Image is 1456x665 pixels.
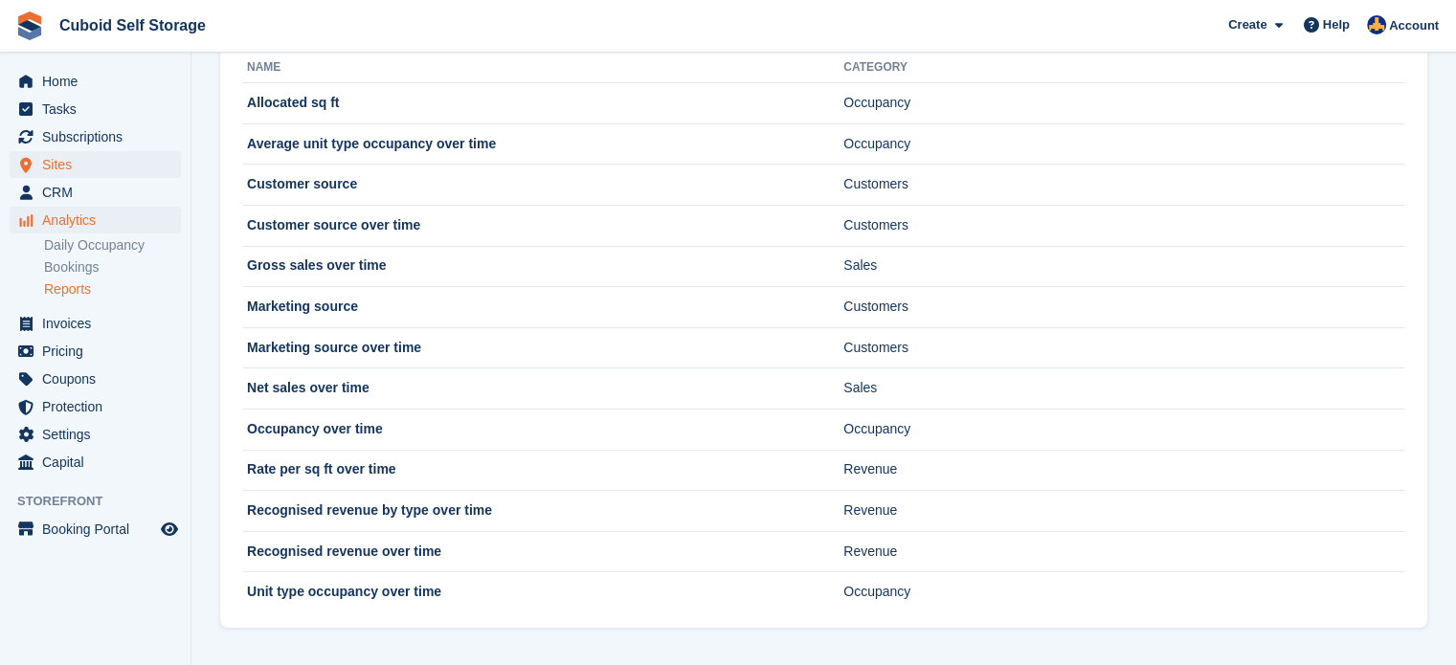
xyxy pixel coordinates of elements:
[42,516,157,543] span: Booking Portal
[1228,15,1266,34] span: Create
[843,53,1404,83] th: Category
[52,10,213,41] a: Cuboid Self Storage
[843,327,1404,368] td: Customers
[243,409,843,450] td: Occupancy over time
[843,165,1404,206] td: Customers
[15,11,44,40] img: stora-icon-8386f47178a22dfd0bd8f6a31ec36ba5ce8667c1dd55bd0f319d3a0aa187defe.svg
[10,207,181,233] a: menu
[243,83,843,124] td: Allocated sq ft
[10,96,181,122] a: menu
[243,450,843,491] td: Rate per sq ft over time
[243,165,843,206] td: Customer source
[10,179,181,206] a: menu
[42,338,157,365] span: Pricing
[243,531,843,572] td: Recognised revenue over time
[843,368,1404,410] td: Sales
[243,368,843,410] td: Net sales over time
[10,516,181,543] a: menu
[843,531,1404,572] td: Revenue
[42,151,157,178] span: Sites
[44,236,181,255] a: Daily Occupancy
[42,393,157,420] span: Protection
[10,151,181,178] a: menu
[158,518,181,541] a: Preview store
[843,287,1404,328] td: Customers
[42,123,157,150] span: Subscriptions
[243,572,843,612] td: Unit type occupancy over time
[44,280,181,299] a: Reports
[243,491,843,532] td: Recognised revenue by type over time
[243,327,843,368] td: Marketing source over time
[1389,16,1439,35] span: Account
[843,409,1404,450] td: Occupancy
[42,68,157,95] span: Home
[843,491,1404,532] td: Revenue
[1367,15,1386,34] img: Chris Hickman
[843,123,1404,165] td: Occupancy
[42,421,157,448] span: Settings
[843,205,1404,246] td: Customers
[42,366,157,392] span: Coupons
[42,207,157,233] span: Analytics
[17,492,190,511] span: Storefront
[42,96,157,122] span: Tasks
[10,366,181,392] a: menu
[10,338,181,365] a: menu
[843,83,1404,124] td: Occupancy
[42,179,157,206] span: CRM
[243,205,843,246] td: Customer source over time
[10,421,181,448] a: menu
[10,449,181,476] a: menu
[42,310,157,337] span: Invoices
[843,572,1404,612] td: Occupancy
[10,68,181,95] a: menu
[1323,15,1350,34] span: Help
[843,246,1404,287] td: Sales
[843,450,1404,491] td: Revenue
[243,287,843,328] td: Marketing source
[10,123,181,150] a: menu
[243,123,843,165] td: Average unit type occupancy over time
[44,258,181,277] a: Bookings
[243,53,843,83] th: Name
[42,449,157,476] span: Capital
[243,246,843,287] td: Gross sales over time
[10,393,181,420] a: menu
[10,310,181,337] a: menu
